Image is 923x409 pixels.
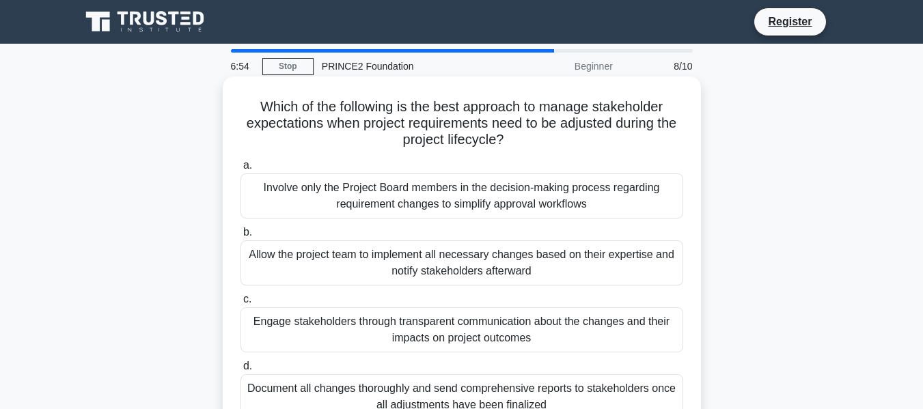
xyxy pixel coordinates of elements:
div: Beginner [501,53,621,80]
a: Register [760,13,820,30]
div: Engage stakeholders through transparent communication about the changes and their impacts on proj... [240,307,683,352]
span: d. [243,360,252,371]
a: Stop [262,58,314,75]
span: a. [243,159,252,171]
div: Allow the project team to implement all necessary changes based on their expertise and notify sta... [240,240,683,285]
span: c. [243,293,251,305]
div: PRINCE2 Foundation [314,53,501,80]
div: 8/10 [621,53,701,80]
div: 6:54 [223,53,262,80]
div: Involve only the Project Board members in the decision-making process regarding requirement chang... [240,173,683,218]
span: b. [243,226,252,238]
h5: Which of the following is the best approach to manage stakeholder expectations when project requi... [239,98,685,149]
